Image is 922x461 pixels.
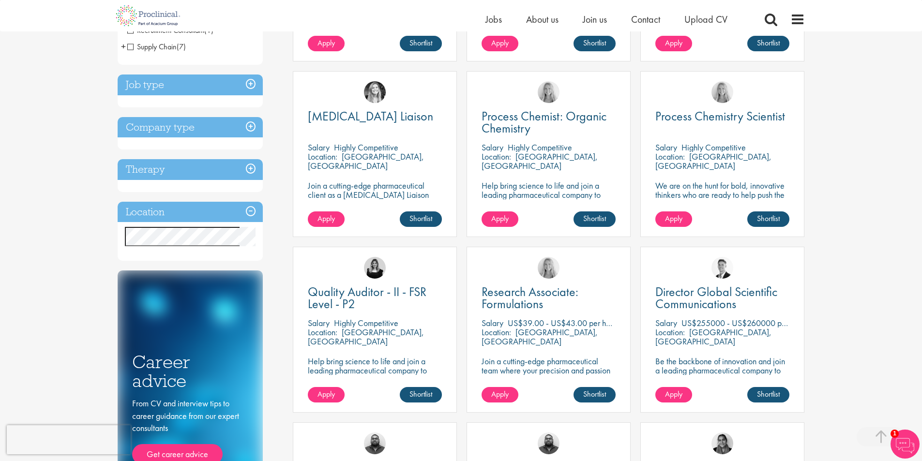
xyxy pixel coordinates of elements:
[118,117,263,138] h3: Company type
[681,317,812,328] p: US$255000 - US$260000 per annum
[665,213,682,223] span: Apply
[711,81,733,103] img: Shannon Briggs
[482,151,598,171] p: [GEOGRAPHIC_DATA], [GEOGRAPHIC_DATA]
[482,181,616,227] p: Help bring science to life and join a leading pharmaceutical company to play a key role in delive...
[400,211,442,227] a: Shortlist
[711,257,733,279] img: George Watson
[308,327,424,347] p: [GEOGRAPHIC_DATA], [GEOGRAPHIC_DATA]
[308,286,442,310] a: Quality Auditor - II - FSR Level - P2
[482,357,616,393] p: Join a cutting-edge pharmaceutical team where your precision and passion for quality will help sh...
[127,42,186,52] span: Supply Chain
[655,387,692,402] a: Apply
[121,39,126,54] span: +
[482,142,503,153] span: Salary
[574,211,616,227] a: Shortlist
[485,13,502,26] a: Jobs
[308,283,426,312] span: Quality Auditor - II - FSR Level - P2
[538,257,559,279] img: Shannon Briggs
[308,357,442,402] p: Help bring science to life and join a leading pharmaceutical company to play a key role in delive...
[655,286,789,310] a: Director Global Scientific Communications
[655,357,789,402] p: Be the backbone of innovation and join a leading pharmaceutical company to help keep life-changin...
[665,389,682,399] span: Apply
[655,181,789,218] p: We are on the hunt for bold, innovative thinkers who are ready to help push the boundaries of sci...
[508,317,617,328] p: US$39.00 - US$43.00 per hour
[747,211,789,227] a: Shortlist
[482,286,616,310] a: Research Associate: Formulations
[655,317,677,328] span: Salary
[317,213,335,223] span: Apply
[308,317,330,328] span: Salary
[364,432,386,454] img: Ashley Bennett
[508,142,572,153] p: Highly Competitive
[308,36,345,51] a: Apply
[482,327,598,347] p: [GEOGRAPHIC_DATA], [GEOGRAPHIC_DATA]
[482,283,578,312] span: Research Associate: Formulations
[482,327,511,338] span: Location:
[583,13,607,26] a: Join us
[308,151,337,162] span: Location:
[308,211,345,227] a: Apply
[655,327,771,347] p: [GEOGRAPHIC_DATA], [GEOGRAPHIC_DATA]
[684,13,727,26] a: Upload CV
[482,36,518,51] a: Apply
[317,389,335,399] span: Apply
[491,213,509,223] span: Apply
[574,387,616,402] a: Shortlist
[711,432,733,454] img: Anjali Parbhu
[308,151,424,171] p: [GEOGRAPHIC_DATA], [GEOGRAPHIC_DATA]
[538,432,559,454] img: Ashley Bennett
[364,257,386,279] img: Molly Colclough
[308,108,433,124] span: [MEDICAL_DATA] Liaison
[681,142,746,153] p: Highly Competitive
[631,13,660,26] span: Contact
[491,389,509,399] span: Apply
[538,81,559,103] img: Shannon Briggs
[655,110,789,122] a: Process Chemistry Scientist
[334,317,398,328] p: Highly Competitive
[308,142,330,153] span: Salary
[118,74,263,95] h3: Job type
[308,181,442,227] p: Join a cutting-edge pharmaceutical client as a [MEDICAL_DATA] Liaison (PEL) where your precision ...
[655,211,692,227] a: Apply
[308,110,442,122] a: [MEDICAL_DATA] Liaison
[574,36,616,51] a: Shortlist
[482,151,511,162] span: Location:
[364,81,386,103] img: Manon Fuller
[655,151,771,171] p: [GEOGRAPHIC_DATA], [GEOGRAPHIC_DATA]
[891,430,899,438] span: 1
[491,38,509,48] span: Apply
[400,387,442,402] a: Shortlist
[308,387,345,402] a: Apply
[655,36,692,51] a: Apply
[655,142,677,153] span: Salary
[132,353,248,390] h3: Career advice
[655,108,785,124] span: Process Chemistry Scientist
[891,430,920,459] img: Chatbot
[482,211,518,227] a: Apply
[482,110,616,134] a: Process Chemist: Organic Chemistry
[655,283,777,312] span: Director Global Scientific Communications
[118,159,263,180] h3: Therapy
[400,36,442,51] a: Shortlist
[747,36,789,51] a: Shortlist
[308,327,337,338] span: Location:
[7,425,131,454] iframe: reCAPTCHA
[526,13,559,26] span: About us
[317,38,335,48] span: Apply
[747,387,789,402] a: Shortlist
[655,151,685,162] span: Location:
